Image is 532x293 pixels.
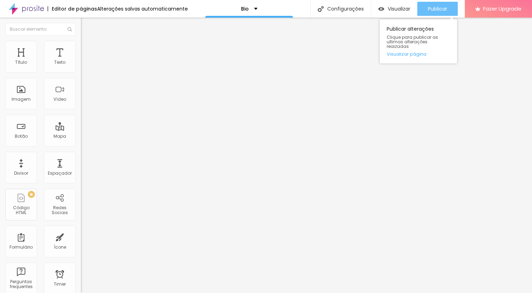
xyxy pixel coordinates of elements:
span: Clique para publicar as ultimas alterações reaizadas [387,35,450,49]
iframe: Editor [81,18,532,293]
div: Divisor [14,171,28,176]
div: Redes Sociais [46,205,74,216]
div: Perguntas frequentes [7,279,35,289]
div: Mapa [53,134,66,139]
div: Alterações salvas automaticamente [97,6,188,11]
input: Buscar elemento [5,23,76,36]
button: Publicar [417,2,458,16]
div: Imagem [12,97,31,102]
p: Bio [241,6,249,11]
div: Editor de páginas [47,6,97,11]
span: Fazer Upgrade [483,6,521,12]
div: Texto [54,60,65,65]
img: view-1.svg [378,6,384,12]
img: Icone [318,6,324,12]
div: Espaçador [48,171,72,176]
div: Timer [54,282,66,287]
a: Visualizar página [387,52,450,56]
div: Publicar alterações [380,19,457,63]
div: Formulário [9,245,33,250]
span: Publicar [428,6,447,12]
button: Visualizar [371,2,417,16]
div: Vídeo [53,97,66,102]
span: Visualizar [388,6,410,12]
img: Icone [68,27,72,31]
div: Código HTML [7,205,35,216]
div: Título [15,60,27,65]
div: Botão [15,134,28,139]
div: Ícone [54,245,66,250]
